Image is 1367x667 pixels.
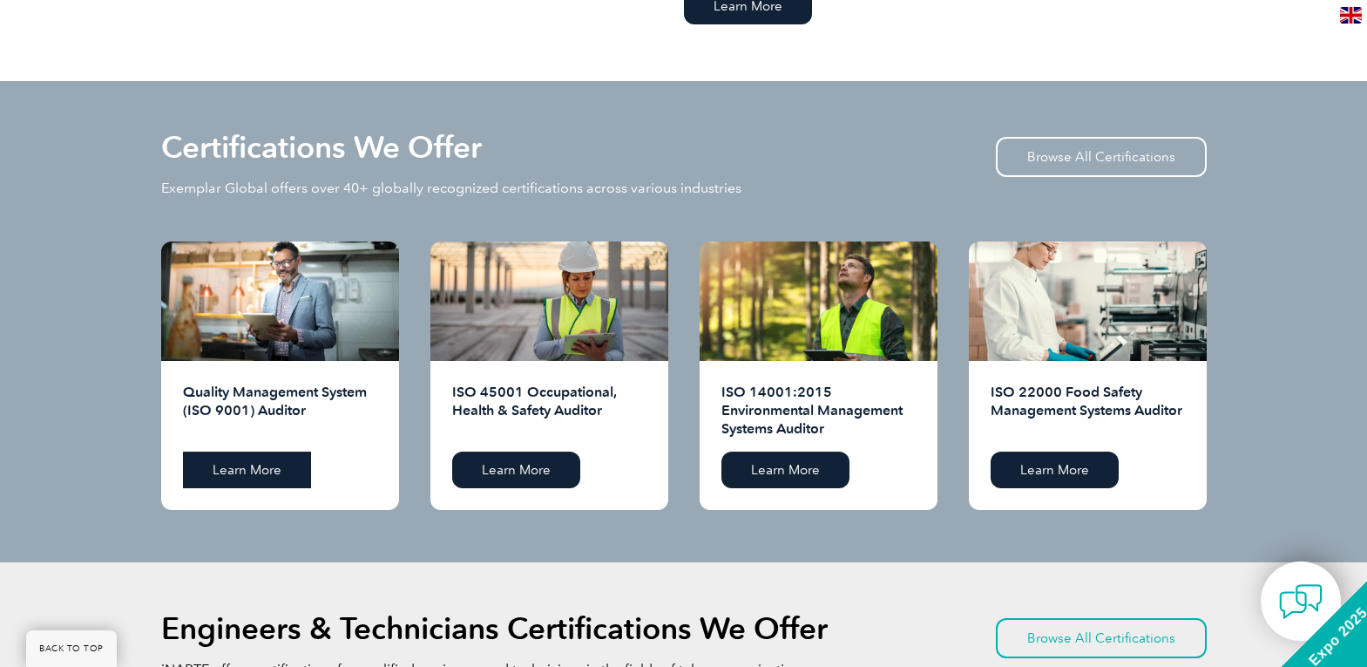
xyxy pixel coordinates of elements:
a: Browse All Certifications [996,137,1207,177]
img: en [1340,7,1362,24]
a: Learn More [721,452,849,488]
img: contact-chat.png [1279,580,1323,623]
h2: Quality Management System (ISO 9001) Auditor [183,383,377,439]
p: Exemplar Global offers over 40+ globally recognized certifications across various industries [161,179,741,198]
h2: ISO 45001 Occupational, Health & Safety Auditor [452,383,646,439]
a: Learn More [452,452,580,488]
h2: Engineers & Technicians Certifications We Offer [161,615,828,643]
h2: ISO 22000 Food Safety Management Systems Auditor [991,383,1185,439]
h2: ISO 14001:2015 Environmental Management Systems Auditor [721,383,916,439]
h2: Certifications We Offer [161,133,482,161]
a: Learn More [991,452,1119,488]
a: Browse All Certifications [996,618,1207,658]
a: BACK TO TOP [26,630,117,667]
a: Learn More [183,452,311,488]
